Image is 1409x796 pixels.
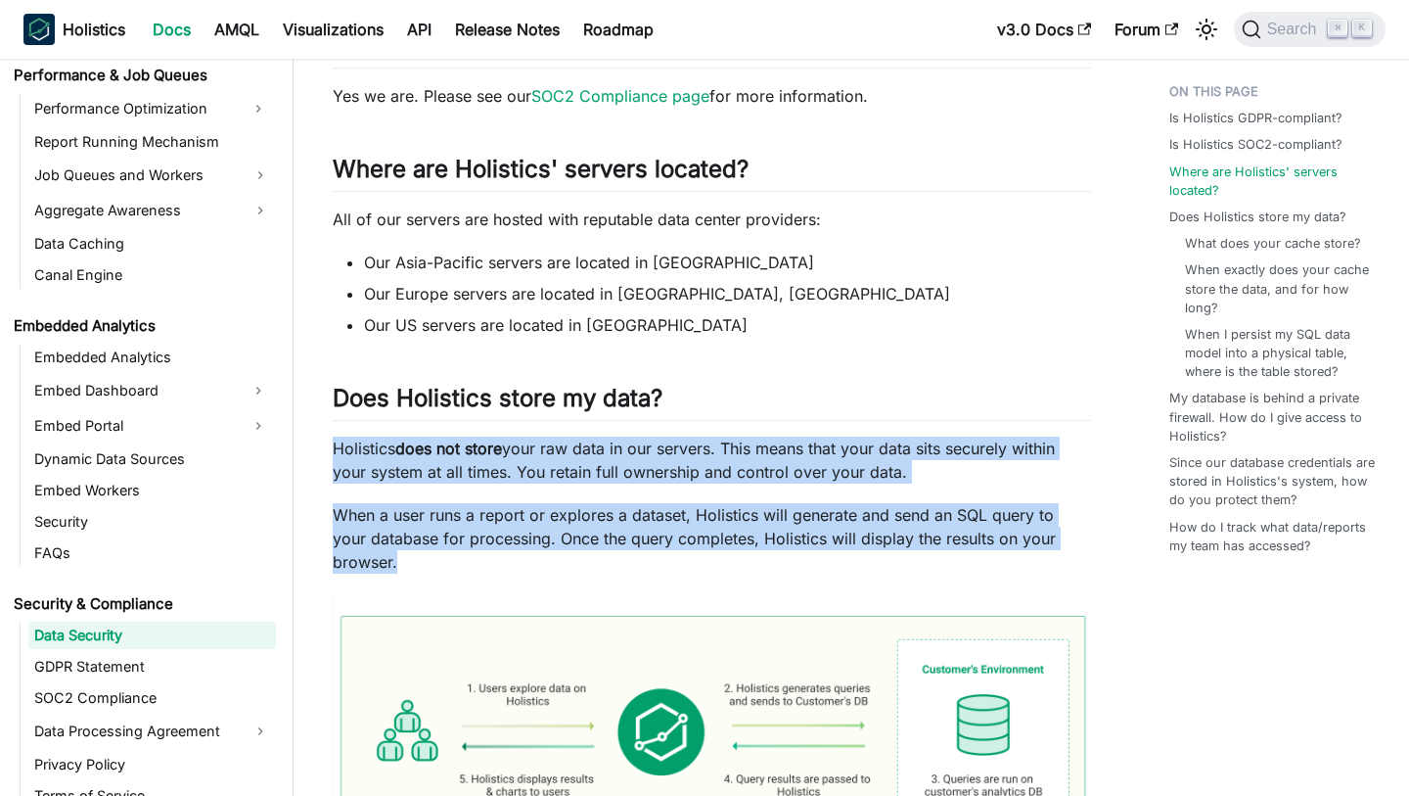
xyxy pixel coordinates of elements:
[333,84,1091,108] p: Yes we are. Please see our for more information.
[443,14,571,45] a: Release Notes
[28,445,276,473] a: Dynamic Data Sources
[28,261,276,289] a: Canal Engine
[8,62,276,89] a: Performance & Job Queues
[1169,518,1378,555] a: How do I track what data/reports my team has accessed?
[141,14,203,45] a: Docs
[23,14,55,45] img: Holistics
[1169,109,1342,127] a: Is Holistics GDPR-compliant?
[333,384,1091,421] h2: Does Holistics store my data?
[28,93,241,124] a: Performance Optimization
[1169,163,1378,200] a: Where are Holistics' servers located?
[28,716,276,747] a: Data Processing Agreement
[1185,325,1370,382] a: When I persist my SQL data model into a physical table, where is the table stored?
[241,410,276,442] button: Expand sidebar category 'Embed Portal'
[28,684,276,712] a: SOC2 Compliance
[28,477,276,504] a: Embed Workers
[465,439,502,458] strong: store
[1169,389,1378,445] a: My database is behind a private firewall. How do I give access to Holistics?
[1352,20,1372,37] kbd: K
[1234,12,1386,47] button: Search (Command+K)
[985,14,1103,45] a: v3.0 Docs
[333,208,1091,231] p: All of our servers are hosted with reputable data center providers:
[1169,135,1342,154] a: Is Holistics SOC2-compliant?
[241,93,276,124] button: Expand sidebar category 'Performance Optimization'
[28,410,241,442] a: Embed Portal
[1261,21,1329,38] span: Search
[241,375,276,406] button: Expand sidebar category 'Embed Dashboard'
[63,18,125,41] b: Holistics
[28,539,276,567] a: FAQs
[8,590,276,618] a: Security & Compliance
[28,344,276,371] a: Embedded Analytics
[333,437,1091,484] p: Holistics your raw data in our servers. This means that your data sits securely within your syste...
[531,86,709,106] a: SOC2 Compliance page
[23,14,125,45] a: HolisticsHolistics
[1185,260,1370,317] a: When exactly does your cache store the data, and for how long?
[364,282,1091,305] li: Our Europe servers are located in [GEOGRAPHIC_DATA], [GEOGRAPHIC_DATA]
[1328,20,1347,37] kbd: ⌘
[28,195,276,226] a: Aggregate Awareness
[271,14,395,45] a: Visualizations
[1191,14,1222,45] button: Switch between dark and light mode (currently light mode)
[333,503,1091,574] p: When a user runs a report or explores a dataset, Holistics will generate and send an SQL query to...
[28,128,276,156] a: Report Running Mechanism
[1169,453,1378,510] a: Since our database credentials are stored in Holistics's system, how do you protect them?
[28,622,276,649] a: Data Security
[395,439,460,458] strong: does not
[8,312,276,340] a: Embedded Analytics
[1185,234,1361,253] a: What does your cache store?
[28,751,276,778] a: Privacy Policy
[28,653,276,680] a: GDPR Statement
[28,508,276,536] a: Security
[395,14,443,45] a: API
[1103,14,1190,45] a: Forum
[28,230,276,258] a: Data Caching
[364,313,1091,337] li: Our US servers are located in [GEOGRAPHIC_DATA]
[28,160,276,191] a: Job Queues and Workers
[364,251,1091,274] li: Our Asia-Pacific servers are located in [GEOGRAPHIC_DATA]
[571,14,665,45] a: Roadmap
[28,375,241,406] a: Embed Dashboard
[333,155,1091,192] h2: Where are Holistics' servers located?
[1169,208,1346,226] a: Does Holistics store my data?
[203,14,271,45] a: AMQL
